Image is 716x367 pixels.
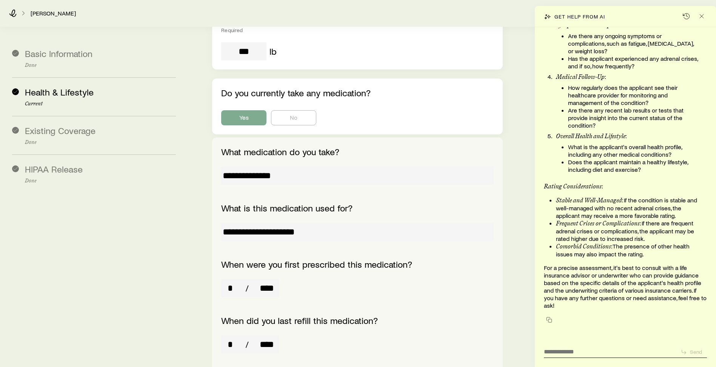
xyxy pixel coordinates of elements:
li: What is the applicant's overall health profile, including any other medical conditions? [568,143,698,158]
li: : If the condition is stable and well-managed with no recent adrenal crises, the applicant may re... [556,196,698,219]
div: Required [221,27,494,33]
label: What medication do you take? [221,146,339,157]
li: : If there are frequent adrenal crises or complications, the applicant may be rated higher due to... [556,219,698,242]
strong: Comorbid Conditions [556,243,611,250]
p: : [556,132,698,140]
p: Done [25,178,176,184]
button: Send [678,347,707,357]
span: / [242,283,252,293]
strong: Stable and Well-Managed [556,197,622,204]
p: Current [25,101,176,107]
h3: : [544,182,707,190]
span: / [242,339,252,350]
strong: Frequent Crises or Complications [556,220,640,227]
button: No [271,110,316,125]
p: For a precise assessment, it's best to consult with a life insurance advisor or underwriter who c... [544,264,707,309]
strong: Rating Considerations [544,183,602,190]
li: Are there any recent lab results or tests that provide insight into the current status of the con... [568,106,698,129]
span: Existing Coverage [25,125,95,136]
p: Send [690,349,702,355]
p: : [556,73,698,81]
li: Are there any ongoing symptoms or complications, such as fatigue, [MEDICAL_DATA], or weight loss? [568,32,698,55]
p: Get help from AI [554,14,605,20]
li: Has the applicant experienced any adrenal crises, and if so, how frequently? [568,55,698,70]
strong: Overall Health and Lifestyle [556,133,625,140]
label: What is this medication used for? [221,202,353,213]
strong: Medical Follow-Up [556,73,605,80]
p: Done [25,139,176,145]
li: : The presence of other health issues may also impact the rating. [556,242,698,258]
p: Do you currently take any medication? [221,88,494,98]
span: Basic Information [25,48,92,59]
p: Done [25,62,176,68]
a: [PERSON_NAME] [30,10,76,17]
li: Does the applicant maintain a healthy lifestyle, including diet and exercise? [568,158,698,173]
label: When did you last refill this medication? [221,315,378,326]
button: Close [696,11,707,22]
div: lb [269,46,277,57]
label: When were you first prescribed this medication? [221,259,412,270]
span: Health & Lifestyle [25,86,94,97]
button: Yes [221,110,266,125]
li: How regularly does the applicant see their healthcare provider for monitoring and management of t... [568,84,698,106]
span: HIPAA Release [25,163,83,174]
